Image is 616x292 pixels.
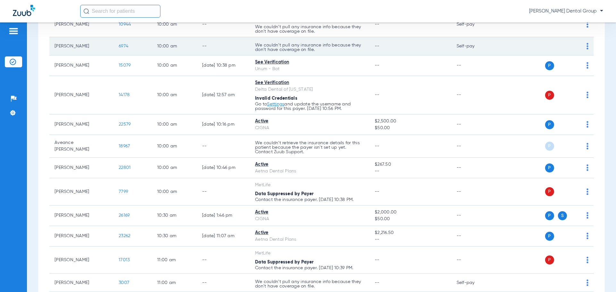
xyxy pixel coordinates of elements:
p: We couldn’t pull any insurance info because they don’t have coverage on file. [255,279,364,288]
td: [DATE] 10:46 PM [197,158,250,178]
img: group-dot-blue.svg [586,92,588,98]
span: [PERSON_NAME] Dental Group [529,8,603,14]
span: P [545,255,554,264]
span: P [545,211,554,220]
div: See Verification [255,79,364,86]
div: Active [255,229,364,236]
span: S [558,211,567,220]
span: 10944 [119,22,131,27]
td: [PERSON_NAME] [49,12,114,37]
img: group-dot-blue.svg [586,257,588,263]
img: group-dot-blue.svg [586,233,588,239]
span: 17013 [119,258,130,262]
span: $267.50 [375,161,446,168]
div: Delta Dental of [US_STATE] [255,86,364,93]
span: P [545,120,554,129]
div: Active [255,209,364,216]
td: [PERSON_NAME] [49,226,114,246]
span: $50.00 [375,216,446,222]
span: $2,216.50 [375,229,446,236]
img: Search Icon [83,8,89,14]
td: -- [451,226,495,246]
td: 10:00 AM [152,178,197,205]
span: -- [375,189,380,194]
td: Self-pay [451,37,495,55]
span: 6974 [119,44,128,48]
td: [DATE] 10:38 PM [197,55,250,76]
span: P [545,232,554,241]
a: Settings [267,102,284,106]
td: 11:00 AM [152,274,197,292]
td: -- [197,274,250,292]
span: -- [375,258,380,262]
td: Aveance [PERSON_NAME] [49,135,114,158]
div: CIGNA [255,216,364,222]
p: We couldn’t retrieve the insurance details for this patient because the payer isn’t set up yet. C... [255,141,364,154]
span: P [545,91,554,100]
td: [PERSON_NAME] [49,178,114,205]
td: [DATE] 10:16 PM [197,114,250,135]
td: [PERSON_NAME] [49,37,114,55]
span: 15079 [119,63,131,68]
td: -- [197,246,250,274]
span: $2,500.00 [375,118,446,125]
td: 10:30 AM [152,226,197,246]
div: Active [255,161,364,168]
td: 10:00 AM [152,158,197,178]
span: $50.00 [375,125,446,131]
span: P [545,142,554,151]
span: -- [375,44,380,48]
td: [DATE] 12:57 AM [197,76,250,114]
div: Aetna Dental Plans [255,236,364,243]
span: 3007 [119,280,129,285]
td: Self-pay [451,12,495,37]
span: $2,000.00 [375,209,446,216]
img: group-dot-blue.svg [586,188,588,195]
p: We couldn’t pull any insurance info because they don’t have coverage on file. [255,43,364,52]
img: Zuub Logo [13,5,35,16]
td: -- [451,135,495,158]
td: [PERSON_NAME] [49,114,114,135]
input: Search for patients [80,5,160,18]
img: group-dot-blue.svg [586,21,588,28]
span: Invalid Credentials [255,96,297,101]
td: 10:00 AM [152,12,197,37]
div: MetLife [255,250,364,257]
td: [PERSON_NAME] [49,246,114,274]
td: -- [451,205,495,226]
td: -- [197,37,250,55]
span: 18967 [119,144,130,148]
span: -- [375,144,380,148]
span: -- [375,280,380,285]
td: [PERSON_NAME] [49,76,114,114]
span: -- [375,168,446,175]
td: Self-pay [451,274,495,292]
div: CIGNA [255,125,364,131]
img: group-dot-blue.svg [586,43,588,49]
span: 23262 [119,234,130,238]
td: 10:00 AM [152,55,197,76]
div: MetLife [255,182,364,188]
td: [PERSON_NAME] [49,158,114,178]
td: -- [197,178,250,205]
span: 22801 [119,165,131,170]
td: [PERSON_NAME] [49,55,114,76]
td: -- [451,178,495,205]
td: 11:00 AM [152,246,197,274]
iframe: Chat Widget [584,261,616,292]
span: Data Suppressed by Payer [255,192,313,196]
p: We couldn’t pull any insurance info because they don’t have coverage on file. [255,25,364,34]
span: -- [375,22,380,27]
td: -- [451,114,495,135]
td: 10:00 AM [152,76,197,114]
span: 14178 [119,93,130,97]
img: group-dot-blue.svg [586,212,588,219]
td: -- [451,158,495,178]
td: 10:00 AM [152,37,197,55]
span: P [545,163,554,172]
td: 10:00 AM [152,135,197,158]
span: Data Suppressed by Payer [255,260,313,264]
span: -- [375,63,380,68]
span: -- [375,236,446,243]
img: hamburger-icon [8,27,19,35]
